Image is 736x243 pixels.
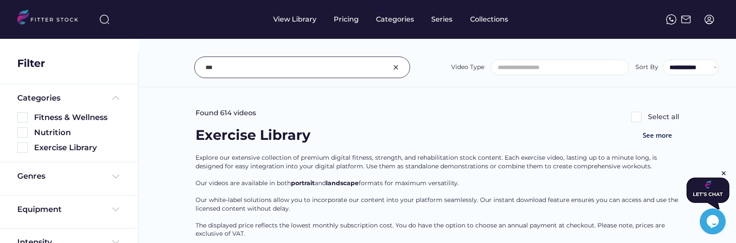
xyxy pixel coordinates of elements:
div: Exercise Library [34,142,121,153]
img: Rectangle%205126.svg [631,112,641,122]
div: Nutrition [34,127,121,138]
iframe: chat widget [700,208,727,234]
img: Group%201000002326.svg [391,62,401,73]
img: Frame%20%285%29.svg [111,93,121,103]
div: Exercise Library [196,126,310,145]
div: Pricing [334,15,359,24]
span: Our white-label solutions allow you to incorporate our content into your platform seamlessly. Our... [196,196,680,212]
img: profile-circle.svg [704,14,714,25]
span: formats for maximum versatility. [359,179,459,187]
div: Categories [376,15,414,24]
div: Sort By [635,63,658,72]
button: See more [636,126,679,145]
div: Found 614 videos [196,108,256,118]
img: Rectangle%205126.svg [17,112,28,123]
img: Frame%20%284%29.svg [111,204,121,215]
span: landscape [326,179,359,187]
div: Fitness & Wellness [34,112,121,123]
img: search-normal%203.svg [99,14,110,25]
img: meteor-icons_whatsapp%20%281%29.svg [666,14,676,25]
span: and [315,179,326,187]
span: The displayed price reflects the lowest monthly subscription cost. You do have the option to choo... [196,221,667,238]
img: Frame%2051.svg [681,14,691,25]
div: Select all [648,112,679,122]
div: Collections [470,15,508,24]
img: LOGO.svg [17,9,85,27]
div: Categories [17,93,60,104]
img: Rectangle%205126.svg [17,142,28,153]
div: Video Type [451,63,484,72]
span: Explore our extensive collection of premium digital fitness, strength, and rehabilitation stock c... [196,154,659,170]
div: Filter [17,56,45,71]
img: Frame%20%284%29.svg [111,171,121,182]
span: portrait [291,179,315,187]
iframe: chat widget [686,170,730,209]
span: Our videos are available in both [196,179,291,187]
div: Series [431,15,453,24]
div: Equipment [17,204,62,215]
img: Rectangle%205126.svg [17,127,28,138]
div: View Library [273,15,316,24]
div: Genres [17,171,45,182]
div: fvck [376,4,387,13]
